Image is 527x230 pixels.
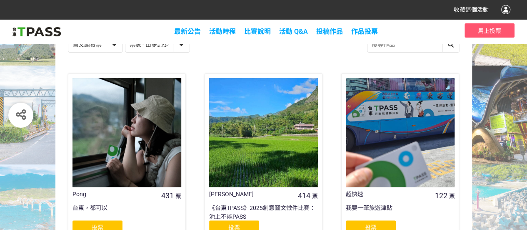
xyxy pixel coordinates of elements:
div: 《台東TPASS》2025創意圖文徵件比賽：池上不能PASS [209,204,318,220]
span: 票 [312,193,318,200]
a: 比賽說明 [244,28,271,35]
span: 馬上投票 [478,28,501,34]
span: 431 [161,191,174,200]
img: 2025創意影音/圖文徵件比賽「用TPASS玩轉台東」 [12,25,61,38]
a: 活動時程 [209,28,236,35]
div: Pong [72,190,160,199]
span: 投稿作品 [316,28,343,35]
span: 票 [449,193,455,200]
input: 搜尋作品 [367,38,459,52]
div: 超快速 [346,190,433,199]
div: [PERSON_NAME] [209,190,296,199]
span: 票 [175,193,181,200]
a: 活動 Q&A [279,28,308,35]
span: 作品投票 [351,28,378,35]
a: 最新公告 [174,28,201,35]
div: 我要一筆旅遊津貼 [346,204,455,220]
button: 馬上投票 [465,23,515,38]
span: 122 [435,191,447,200]
span: 414 [298,191,310,200]
div: 台東，都可以 [72,204,181,220]
span: 收藏這個活動 [454,6,489,13]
